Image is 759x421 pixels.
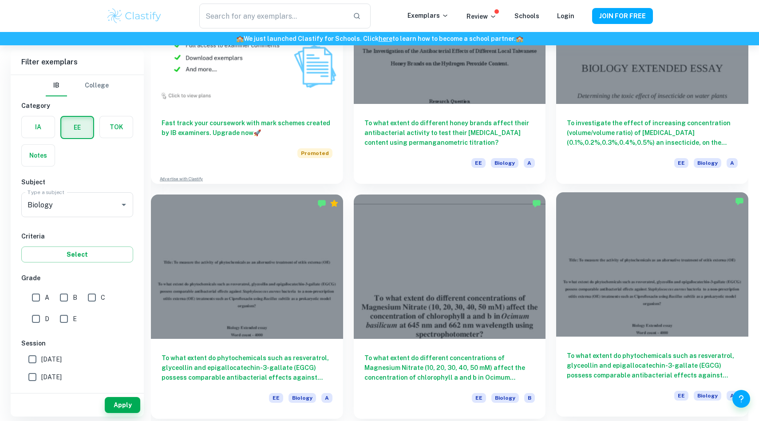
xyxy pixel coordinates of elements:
[46,75,67,96] button: IB
[11,50,144,75] h6: Filter exemplars
[41,372,62,382] span: [DATE]
[85,75,109,96] button: College
[491,158,518,168] span: Biology
[364,353,535,382] h6: To what extent do different concentrations of Magnesium Nitrate (10, 20, 30, 40, 50 mM) affect th...
[61,117,93,138] button: EE
[321,393,332,403] span: A
[105,397,140,413] button: Apply
[118,199,130,211] button: Open
[21,231,133,241] h6: Criteria
[73,314,77,324] span: E
[45,314,49,324] span: D
[46,75,109,96] div: Filter type choice
[532,199,541,208] img: Marked
[162,353,332,382] h6: To what extent do phytochemicals such as resveratrol, glyceollin and epigallocatechin-3-gallate (...
[330,199,339,208] div: Premium
[317,199,326,208] img: Marked
[407,11,449,20] p: Exemplars
[253,129,261,136] span: 🚀
[106,7,162,25] img: Clastify logo
[160,176,203,182] a: Advertise with Clastify
[556,195,748,418] a: To what extent do phytochemicals such as resveratrol, glyceollin and epigallocatechin-3-gallate (...
[21,338,133,348] h6: Session
[472,393,486,403] span: EE
[236,35,244,42] span: 🏫
[524,393,535,403] span: B
[732,390,750,408] button: Help and Feedback
[2,34,757,44] h6: We just launched Clastify for Schools. Click to learn how to become a school partner.
[21,101,133,111] h6: Category
[41,354,62,364] span: [DATE]
[289,393,316,403] span: Biology
[516,35,523,42] span: 🏫
[694,391,721,401] span: Biology
[567,351,738,380] h6: To what extent do phytochemicals such as resveratrol, glyceollin and epigallocatechin-3-gallate (...
[21,273,133,283] h6: Grade
[592,8,653,24] button: JOIN FOR FREE
[727,158,738,168] span: A
[269,393,283,403] span: EE
[101,293,105,302] span: C
[21,177,133,187] h6: Subject
[567,118,738,147] h6: To investigate the effect of increasing concentration (volume/volume ratio) of [MEDICAL_DATA] (0....
[151,195,343,418] a: To what extent do phytochemicals such as resveratrol, glyceollin and epigallocatechin-3-gallate (...
[199,4,346,28] input: Search for any exemplars...
[491,393,519,403] span: Biology
[45,293,49,302] span: A
[22,145,55,166] button: Notes
[514,12,539,20] a: Schools
[21,246,133,262] button: Select
[466,12,497,21] p: Review
[735,197,744,206] img: Marked
[100,116,133,138] button: TOK
[557,12,574,20] a: Login
[674,158,688,168] span: EE
[471,158,486,168] span: EE
[379,35,392,42] a: here
[22,116,55,138] button: IA
[694,158,721,168] span: Biology
[354,195,546,418] a: To what extent do different concentrations of Magnesium Nitrate (10, 20, 30, 40, 50 mM) affect th...
[73,293,77,302] span: B
[674,391,688,401] span: EE
[524,158,535,168] span: A
[297,148,332,158] span: Promoted
[162,118,332,138] h6: Fast track your coursework with mark schemes created by IB examiners. Upgrade now
[727,391,738,401] span: A
[364,118,535,147] h6: To what extent do different honey brands affect their antibacterial activity to test their [MEDIC...
[28,188,64,196] label: Type a subject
